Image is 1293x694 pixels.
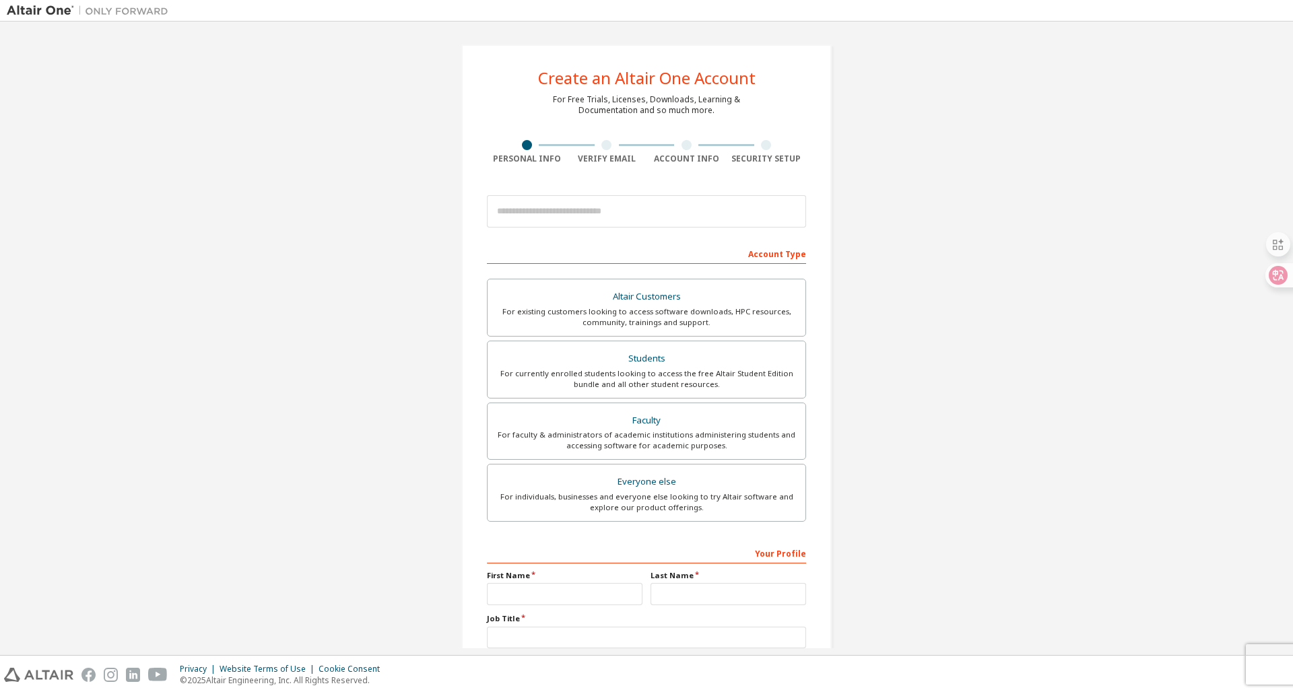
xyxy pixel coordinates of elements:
div: Altair Customers [496,287,797,306]
label: Last Name [651,570,806,581]
img: linkedin.svg [126,668,140,682]
img: Altair One [7,4,175,18]
div: Account Type [487,242,806,264]
div: Cookie Consent [319,664,388,674]
div: Privacy [180,664,220,674]
div: Website Terms of Use [220,664,319,674]
div: For existing customers looking to access software downloads, HPC resources, community, trainings ... [496,306,797,328]
img: facebook.svg [81,668,96,682]
p: © 2025 Altair Engineering, Inc. All Rights Reserved. [180,674,388,686]
div: For individuals, businesses and everyone else looking to try Altair software and explore our prod... [496,491,797,513]
div: Verify Email [567,153,647,164]
div: For Free Trials, Licenses, Downloads, Learning & Documentation and so much more. [553,94,740,116]
div: Everyone else [496,473,797,491]
div: Create an Altair One Account [538,70,756,86]
div: Your Profile [487,542,806,563]
div: Security Setup [727,153,807,164]
div: Account Info [646,153,727,164]
div: For currently enrolled students looking to access the free Altair Student Edition bundle and all ... [496,368,797,390]
div: For faculty & administrators of academic institutions administering students and accessing softwa... [496,429,797,451]
label: First Name [487,570,642,581]
img: instagram.svg [104,668,118,682]
img: youtube.svg [148,668,168,682]
label: Job Title [487,613,806,624]
div: Faculty [496,411,797,430]
div: Personal Info [487,153,567,164]
img: altair_logo.svg [4,668,73,682]
div: Students [496,349,797,368]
